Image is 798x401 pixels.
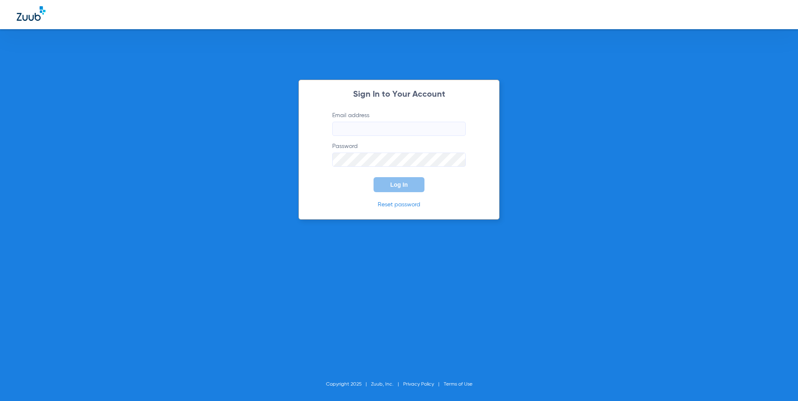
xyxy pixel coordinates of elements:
[332,111,466,136] label: Email address
[756,361,798,401] iframe: Chat Widget
[332,142,466,167] label: Password
[378,202,420,208] a: Reset password
[17,6,45,21] img: Zuub Logo
[320,90,478,99] h2: Sign In to Your Account
[390,181,408,188] span: Log In
[374,177,424,192] button: Log In
[403,382,434,387] a: Privacy Policy
[371,380,403,388] li: Zuub, Inc.
[444,382,472,387] a: Terms of Use
[332,153,466,167] input: Password
[332,122,466,136] input: Email address
[326,380,371,388] li: Copyright 2025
